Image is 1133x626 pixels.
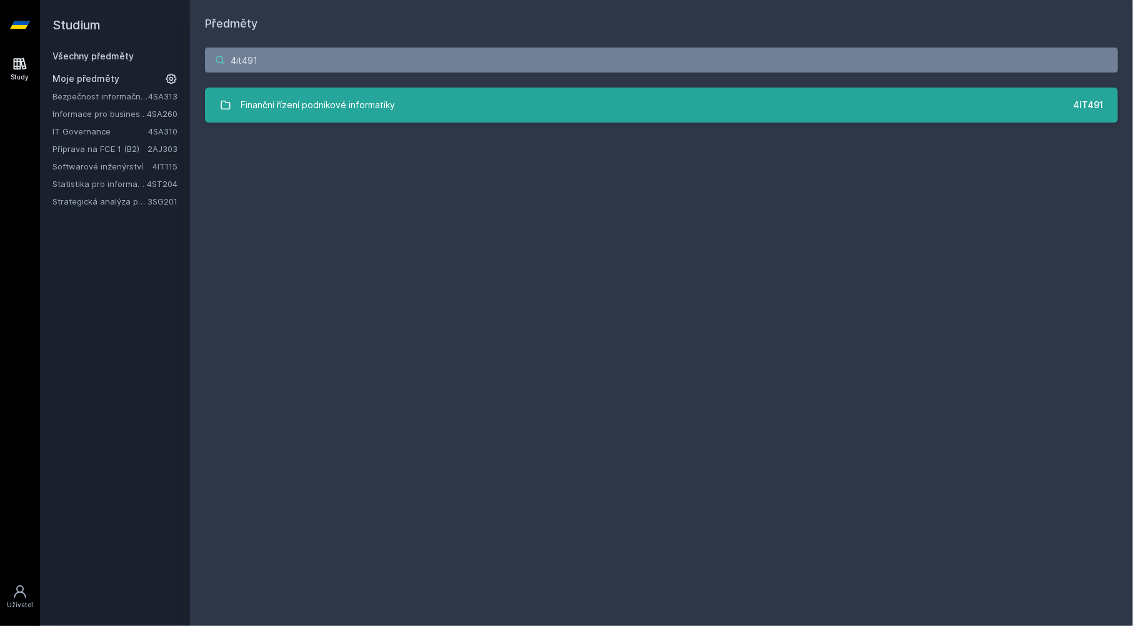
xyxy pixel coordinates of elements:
h1: Předměty [205,15,1118,33]
a: 4IT115 [152,161,177,171]
a: Strategická analýza pro informatiky a statistiky [52,195,147,208]
a: IT Governance [52,125,148,138]
span: Moje předměty [52,73,119,85]
a: 4SA313 [148,91,177,101]
div: 4IT491 [1073,99,1103,111]
a: 4SA260 [147,109,177,119]
a: Informace pro business (v angličtině) [52,108,147,120]
a: 4ST204 [147,179,177,189]
a: Uživatel [2,578,37,616]
div: Study [11,73,29,82]
a: Softwarové inženýrství [52,160,152,173]
a: Příprava na FCE 1 (B2) [52,143,147,155]
div: Finanční řízení podnikové informatiky [241,93,396,118]
a: Study [2,50,37,88]
a: Bezpečnost informačních systémů [52,90,148,103]
a: 3SG201 [147,196,177,206]
input: Název nebo ident předmětu… [205,48,1118,73]
a: Statistika pro informatiky [52,178,147,190]
a: Finanční řízení podnikové informatiky 4IT491 [205,88,1118,123]
a: Všechny předměty [52,51,134,61]
a: 2AJ303 [147,144,177,154]
a: 4SA310 [148,126,177,136]
div: Uživatel [7,600,33,610]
